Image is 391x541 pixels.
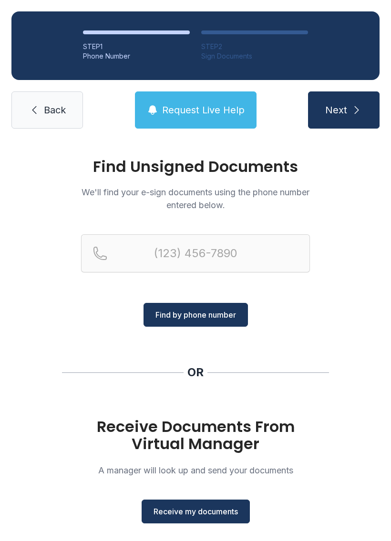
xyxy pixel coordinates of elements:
[162,103,245,117] span: Request Live Help
[201,42,308,51] div: STEP 2
[83,51,190,61] div: Phone Number
[325,103,347,117] span: Next
[155,309,236,321] span: Find by phone number
[44,103,66,117] span: Back
[81,234,310,272] input: Reservation phone number
[81,159,310,174] h1: Find Unsigned Documents
[81,418,310,452] h1: Receive Documents From Virtual Manager
[154,506,238,517] span: Receive my documents
[81,464,310,477] p: A manager will look up and send your documents
[187,365,204,380] div: OR
[83,42,190,51] div: STEP 1
[81,186,310,211] p: We'll find your e-sign documents using the phone number entered below.
[201,51,308,61] div: Sign Documents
